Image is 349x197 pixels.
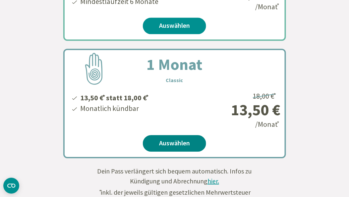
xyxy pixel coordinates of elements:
button: CMP-Widget öffnen [3,178,19,194]
h3: Classic [166,76,183,84]
a: Auswählen [143,18,206,34]
li: 13,50 € statt 18,00 € [80,91,150,103]
span: hier. [207,177,219,185]
li: Monatlich kündbar [80,103,150,114]
span: inkl. der jeweils gültigen gesetzlichen Mehrwertsteuer [98,188,251,196]
span: 18,00 € [253,91,277,101]
h2: 1 Monat [131,52,218,76]
a: Auswählen [143,135,206,152]
div: 13,50 € [201,102,281,118]
div: /Monat [201,89,281,130]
